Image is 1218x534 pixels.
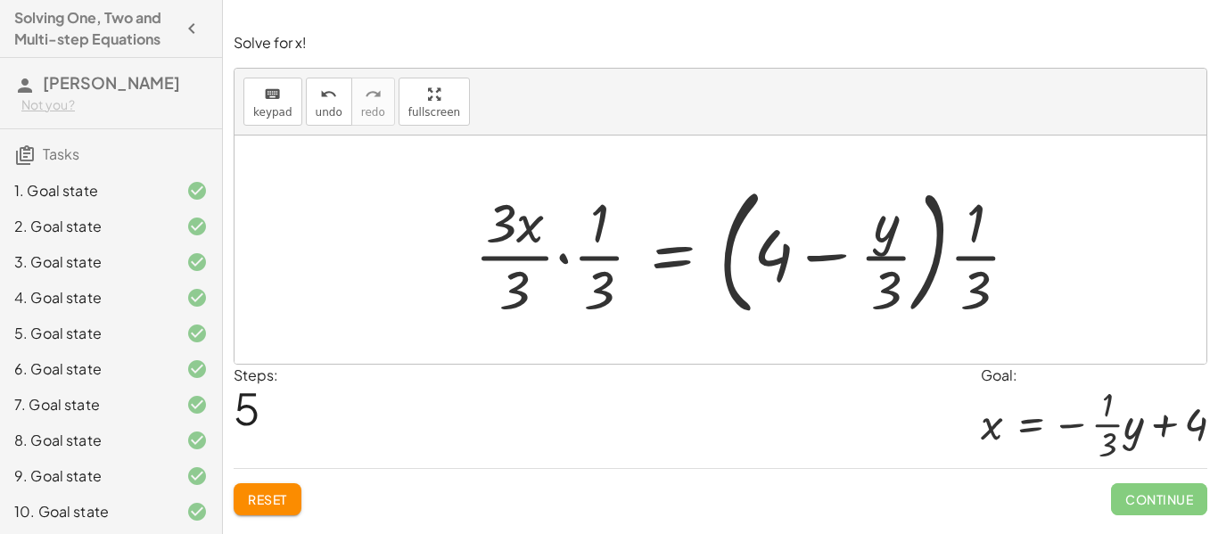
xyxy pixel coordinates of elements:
i: Task finished and correct. [186,251,208,273]
span: Tasks [43,144,79,163]
div: 6. Goal state [14,358,158,380]
span: 5 [234,381,260,435]
i: Task finished and correct. [186,216,208,237]
div: 8. Goal state [14,430,158,451]
div: 9. Goal state [14,465,158,487]
p: Solve for x! [234,33,1207,53]
span: [PERSON_NAME] [43,72,180,93]
i: Task finished and correct. [186,358,208,380]
button: undoundo [306,78,352,126]
div: 10. Goal state [14,501,158,522]
span: keypad [253,106,292,119]
button: fullscreen [399,78,470,126]
i: Task finished and correct. [186,430,208,451]
button: redoredo [351,78,395,126]
div: 4. Goal state [14,287,158,308]
span: redo [361,106,385,119]
div: 1. Goal state [14,180,158,201]
span: fullscreen [408,106,460,119]
i: Task finished and correct. [186,465,208,487]
i: Task finished and correct. [186,180,208,201]
button: keyboardkeypad [243,78,302,126]
i: redo [365,84,382,105]
i: Task finished and correct. [186,394,208,415]
i: Task finished and correct. [186,323,208,344]
div: Goal: [981,365,1207,386]
div: 2. Goal state [14,216,158,237]
i: Task finished and correct. [186,501,208,522]
div: 7. Goal state [14,394,158,415]
label: Steps: [234,366,278,384]
div: 3. Goal state [14,251,158,273]
div: 5. Goal state [14,323,158,344]
button: Reset [234,483,301,515]
i: undo [320,84,337,105]
h4: Solving One, Two and Multi-step Equations [14,7,176,50]
i: keyboard [264,84,281,105]
span: undo [316,106,342,119]
div: Not you? [21,96,208,114]
span: Reset [248,491,287,507]
i: Task finished and correct. [186,287,208,308]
